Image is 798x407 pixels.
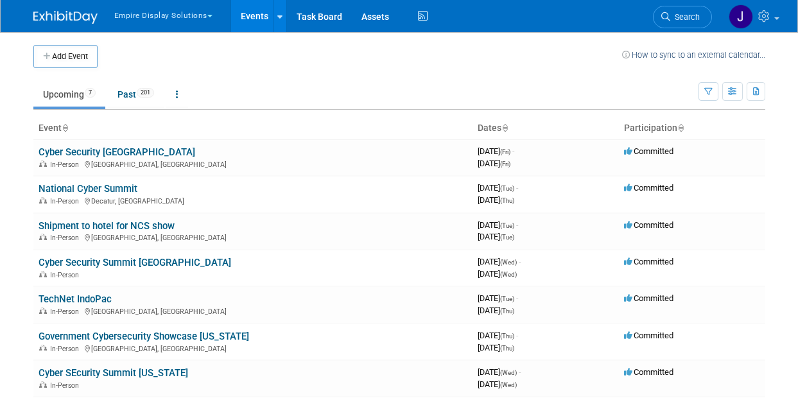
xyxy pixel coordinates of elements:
[500,185,514,192] span: (Tue)
[624,367,673,377] span: Committed
[478,367,521,377] span: [DATE]
[500,295,514,302] span: (Tue)
[501,123,508,133] a: Sort by Start Date
[39,232,467,242] div: [GEOGRAPHIC_DATA], [GEOGRAPHIC_DATA]
[39,306,467,316] div: [GEOGRAPHIC_DATA], [GEOGRAPHIC_DATA]
[500,259,517,266] span: (Wed)
[500,345,514,352] span: (Thu)
[50,197,83,205] span: In-Person
[519,257,521,266] span: -
[39,183,137,195] a: National Cyber Summit
[50,345,83,353] span: In-Person
[39,271,47,277] img: In-Person Event
[500,148,510,155] span: (Fri)
[516,183,518,193] span: -
[516,220,518,230] span: -
[624,146,673,156] span: Committed
[478,195,514,205] span: [DATE]
[108,82,164,107] a: Past201
[50,234,83,242] span: In-Person
[39,331,249,342] a: Government Cybersecurity Showcase [US_STATE]
[729,4,753,29] img: Jessica Luyster
[39,343,467,353] div: [GEOGRAPHIC_DATA], [GEOGRAPHIC_DATA]
[33,117,473,139] th: Event
[500,333,514,340] span: (Thu)
[512,146,514,156] span: -
[39,195,467,205] div: Decatur, [GEOGRAPHIC_DATA]
[85,88,96,98] span: 7
[39,257,231,268] a: Cyber Security Summit [GEOGRAPHIC_DATA]
[39,293,112,305] a: TechNet IndoPac
[478,183,518,193] span: [DATE]
[500,234,514,241] span: (Tue)
[39,234,47,240] img: In-Person Event
[478,331,518,340] span: [DATE]
[478,306,514,315] span: [DATE]
[39,220,175,232] a: Shipment to hotel for NCS show
[670,12,700,22] span: Search
[478,343,514,352] span: [DATE]
[516,293,518,303] span: -
[500,160,510,168] span: (Fri)
[473,117,619,139] th: Dates
[624,220,673,230] span: Committed
[39,160,47,167] img: In-Person Event
[50,160,83,169] span: In-Person
[33,82,105,107] a: Upcoming7
[500,197,514,204] span: (Thu)
[39,197,47,203] img: In-Person Event
[478,220,518,230] span: [DATE]
[39,367,188,379] a: Cyber SEcurity Summit [US_STATE]
[677,123,684,133] a: Sort by Participation Type
[653,6,712,28] a: Search
[478,232,514,241] span: [DATE]
[519,367,521,377] span: -
[39,307,47,314] img: In-Person Event
[624,331,673,340] span: Committed
[62,123,68,133] a: Sort by Event Name
[50,307,83,316] span: In-Person
[619,117,765,139] th: Participation
[478,159,510,168] span: [DATE]
[39,345,47,351] img: In-Person Event
[624,293,673,303] span: Committed
[478,257,521,266] span: [DATE]
[478,269,517,279] span: [DATE]
[478,146,514,156] span: [DATE]
[137,88,154,98] span: 201
[500,307,514,315] span: (Thu)
[39,146,195,158] a: Cyber Security [GEOGRAPHIC_DATA]
[624,257,673,266] span: Committed
[624,183,673,193] span: Committed
[478,293,518,303] span: [DATE]
[500,381,517,388] span: (Wed)
[622,50,765,60] a: How to sync to an external calendar...
[39,381,47,388] img: In-Person Event
[500,369,517,376] span: (Wed)
[50,381,83,390] span: In-Person
[50,271,83,279] span: In-Person
[33,11,98,24] img: ExhibitDay
[500,222,514,229] span: (Tue)
[39,159,467,169] div: [GEOGRAPHIC_DATA], [GEOGRAPHIC_DATA]
[33,45,98,68] button: Add Event
[500,271,517,278] span: (Wed)
[478,379,517,389] span: [DATE]
[516,331,518,340] span: -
